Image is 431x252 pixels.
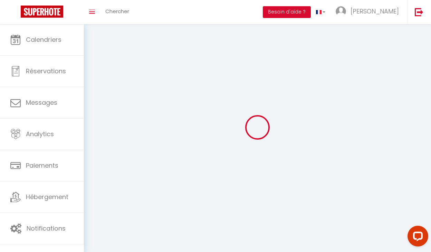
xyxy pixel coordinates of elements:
span: Messages [26,98,57,107]
iframe: LiveChat chat widget [402,223,431,252]
button: Besoin d'aide ? [263,6,311,18]
span: Analytics [26,130,54,138]
span: Notifications [27,224,66,233]
span: Chercher [105,8,129,15]
span: [PERSON_NAME] [351,7,399,16]
img: logout [415,8,423,16]
span: Hébergement [26,193,68,201]
span: Calendriers [26,35,61,44]
span: Réservations [26,67,66,75]
img: ... [336,6,346,17]
span: Paiements [26,161,58,170]
img: Super Booking [21,6,63,18]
